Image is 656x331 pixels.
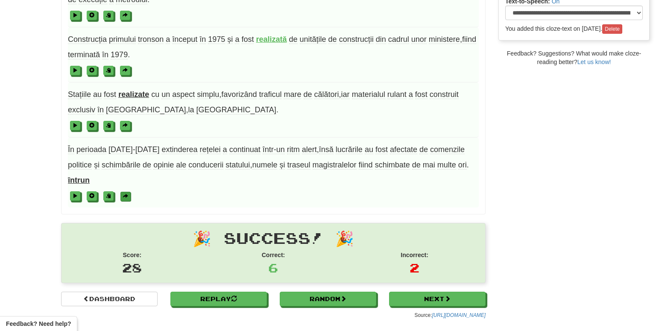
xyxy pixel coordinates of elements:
span: traficul [259,90,281,99]
span: fost [375,145,388,154]
p: You added this cloze-text on [DATE]. [505,24,643,34]
span: politice [68,161,92,170]
span: exclusiv [68,105,95,114]
span: terminată [68,50,100,59]
span: ale [176,161,186,170]
div: 2 [350,259,479,276]
span: unitățile [300,35,326,44]
span: continuat [229,145,261,154]
div: 6 [209,259,338,276]
span: la [188,105,194,114]
span: rulant [387,90,407,99]
span: în [97,105,104,114]
span: cadrul [388,35,409,44]
span: cu [151,90,159,99]
span: construit [430,90,459,99]
span: fost [104,90,116,99]
span: în [102,50,108,59]
a: Let us know! [577,59,611,65]
span: conducerii [188,161,223,170]
span: iar [341,90,350,99]
span: a [235,35,239,44]
span: a [166,35,170,44]
span: unor [411,35,427,44]
strong: Score: [123,252,142,258]
span: rețelei [200,145,221,154]
span: de [304,90,312,99]
span: alert [302,145,317,154]
span: afectate [390,145,417,154]
span: materialul [352,90,385,99]
span: Open feedback widget [6,319,71,328]
span: 1975 [208,35,225,44]
span: de [328,35,337,44]
span: început [172,35,197,44]
span: ori [458,161,467,170]
span: însă [319,145,334,154]
span: fiind [462,35,476,44]
span: Construcția [68,35,107,44]
span: comenzile [430,145,465,154]
span: tronson [138,35,164,44]
span: construcții [339,35,374,44]
strong: realizată [256,35,287,44]
span: [DATE]-[DATE] [108,145,159,154]
span: mai [423,161,435,170]
span: , , . [68,145,469,170]
span: într-un [263,145,285,154]
a: Random [280,292,376,306]
span: [GEOGRAPHIC_DATA] [196,105,276,114]
span: a [223,145,227,154]
span: de [412,161,421,170]
span: ministere [429,35,460,44]
strong: Correct: [262,252,285,258]
span: ritm [287,145,300,154]
span: multe [437,161,456,170]
span: de [143,161,151,170]
span: au [365,145,373,154]
span: , , , . [68,90,459,114]
span: a [409,90,413,99]
span: călători [314,90,339,99]
a: Dashboard [61,292,158,306]
span: schimbate [375,161,410,170]
span: de [419,145,428,154]
span: lucrările [336,145,363,154]
span: opinie [153,161,174,170]
span: numele [252,161,277,170]
span: 1979 [111,50,128,59]
strong: întrun [68,176,90,185]
h1: 🎉 Success! 🎉 [68,230,479,246]
span: și [94,161,100,170]
span: perioada [76,145,106,154]
span: fost [241,35,254,44]
span: traseul [287,161,310,170]
strong: realizate [118,90,149,99]
span: favorizând [221,90,257,99]
div: 28 [68,259,196,276]
span: simplu [197,90,219,99]
span: au [93,90,102,99]
span: extinderea [161,145,197,154]
strong: Incorrect: [401,252,428,258]
small: Source: [414,312,486,318]
span: un [161,90,170,99]
span: [GEOGRAPHIC_DATA] [106,105,186,114]
span: fiind [359,161,373,170]
div: Feedback? Suggestions? What would make cloze-reading better? [498,49,650,66]
span: din [376,35,386,44]
a: Next [389,292,486,306]
span: mare [284,90,301,99]
span: magistralelor [313,161,357,170]
span: de [289,35,298,44]
span: primului [109,35,136,44]
span: În [68,145,74,154]
span: fost [415,90,428,99]
span: și [279,161,285,170]
a: Delete [602,24,622,34]
span: aspect [172,90,195,99]
a: Replay [170,292,267,306]
span: statului [225,161,250,170]
span: în [199,35,206,44]
span: schimbările [102,161,141,170]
